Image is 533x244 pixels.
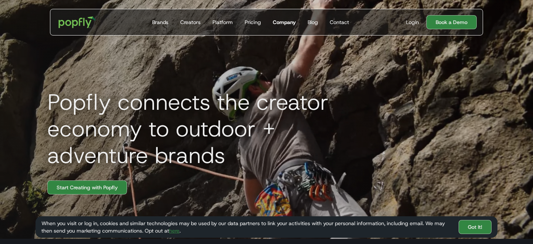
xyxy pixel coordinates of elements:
[47,180,127,194] a: Start Creating with Popfly
[53,11,101,33] a: home
[459,220,492,234] a: Got It!
[169,227,180,234] a: here
[245,18,261,26] div: Pricing
[242,9,264,35] a: Pricing
[308,18,318,26] div: Blog
[209,9,236,35] a: Platform
[330,18,349,26] div: Contact
[270,9,299,35] a: Company
[152,18,168,26] div: Brands
[41,220,453,234] div: When you visit or log in, cookies and similar technologies may be used by our data partners to li...
[273,18,296,26] div: Company
[406,18,419,26] div: Login
[305,9,321,35] a: Blog
[327,9,352,35] a: Contact
[149,9,171,35] a: Brands
[177,9,204,35] a: Creators
[403,18,422,26] a: Login
[180,18,201,26] div: Creators
[426,15,477,29] a: Book a Demo
[41,89,375,169] h1: Popfly connects the creator economy to outdoor + adventure brands
[212,18,233,26] div: Platform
